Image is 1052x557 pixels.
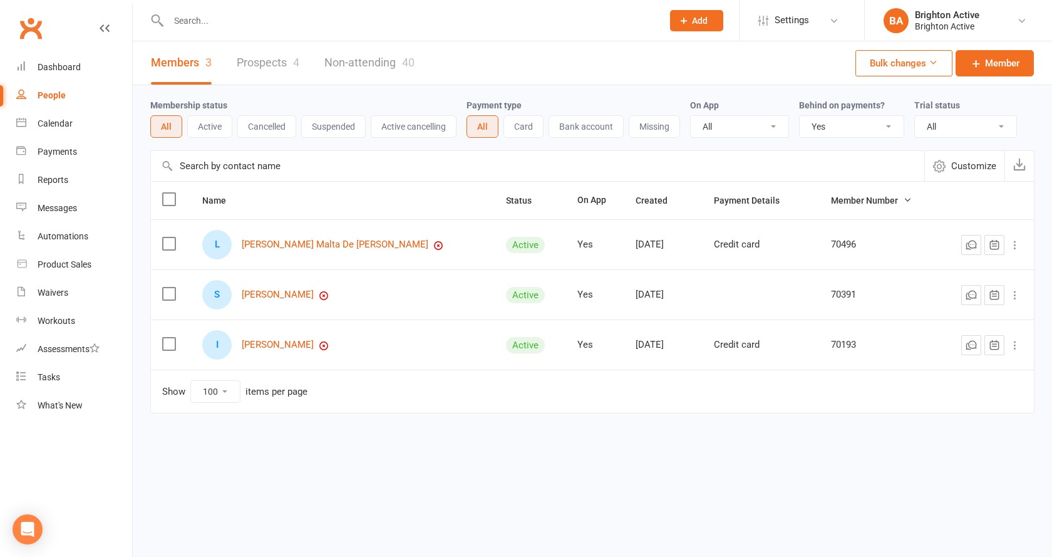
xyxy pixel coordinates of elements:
[714,239,808,250] div: Credit card
[467,115,498,138] button: All
[16,138,132,166] a: Payments
[15,13,46,44] a: Clubworx
[636,239,691,250] div: [DATE]
[985,56,1019,71] span: Member
[16,81,132,110] a: People
[301,115,366,138] button: Suspended
[242,239,428,250] a: [PERSON_NAME] Malta De [PERSON_NAME]
[162,380,307,403] div: Show
[775,6,809,34] span: Settings
[38,231,88,241] div: Automations
[577,340,614,350] div: Yes
[831,193,912,208] button: Member Number
[38,400,83,410] div: What's New
[38,147,77,157] div: Payments
[151,41,212,85] a: Members3
[245,387,307,397] div: items per page
[506,193,545,208] button: Status
[16,251,132,279] a: Product Sales
[924,151,1004,181] button: Customize
[38,118,73,128] div: Calendar
[855,50,952,76] button: Bulk changes
[506,237,545,253] div: Active
[371,115,456,138] button: Active cancelling
[506,195,545,206] span: Status
[13,514,43,544] div: Open Intercom Messenger
[884,8,909,33] div: BA
[237,115,296,138] button: Cancelled
[577,239,614,250] div: Yes
[636,193,681,208] button: Created
[16,53,132,81] a: Dashboard
[577,289,614,300] div: Yes
[38,288,68,298] div: Waivers
[38,175,68,185] div: Reports
[202,230,232,259] div: L
[16,194,132,222] a: Messages
[293,56,299,69] div: 4
[692,16,708,26] span: Add
[915,21,979,32] div: Brighton Active
[16,110,132,138] a: Calendar
[202,330,232,360] div: I
[38,259,91,269] div: Product Sales
[150,100,227,110] label: Membership status
[16,279,132,307] a: Waivers
[202,195,240,206] span: Name
[38,203,77,213] div: Messages
[151,151,924,181] input: Search by contact name
[714,193,793,208] button: Payment Details
[831,195,912,206] span: Member Number
[636,195,681,206] span: Created
[506,337,545,353] div: Active
[242,340,314,350] a: [PERSON_NAME]
[799,100,885,110] label: Behind on payments?
[636,289,691,300] div: [DATE]
[324,41,415,85] a: Non-attending40
[629,115,680,138] button: Missing
[956,50,1034,76] a: Member
[165,12,654,29] input: Search...
[636,340,691,350] div: [DATE]
[690,100,719,110] label: On App
[831,340,927,350] div: 70193
[549,115,624,138] button: Bank account
[914,100,960,110] label: Trial status
[202,193,240,208] button: Name
[506,287,545,303] div: Active
[16,335,132,363] a: Assessments
[467,100,522,110] label: Payment type
[202,280,232,310] div: S
[38,90,66,100] div: People
[503,115,544,138] button: Card
[38,62,81,72] div: Dashboard
[242,289,314,300] a: [PERSON_NAME]
[16,222,132,251] a: Automations
[402,56,415,69] div: 40
[16,166,132,194] a: Reports
[38,316,75,326] div: Workouts
[38,372,60,382] div: Tasks
[187,115,232,138] button: Active
[205,56,212,69] div: 3
[237,41,299,85] a: Prospects4
[951,159,996,174] span: Customize
[16,363,132,392] a: Tasks
[16,392,132,420] a: What's New
[915,9,979,21] div: Brighton Active
[16,307,132,335] a: Workouts
[831,239,927,250] div: 70496
[670,10,723,31] button: Add
[566,182,625,219] th: On App
[150,115,182,138] button: All
[714,340,808,350] div: Credit card
[831,289,927,300] div: 70391
[714,195,793,206] span: Payment Details
[38,344,100,354] div: Assessments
